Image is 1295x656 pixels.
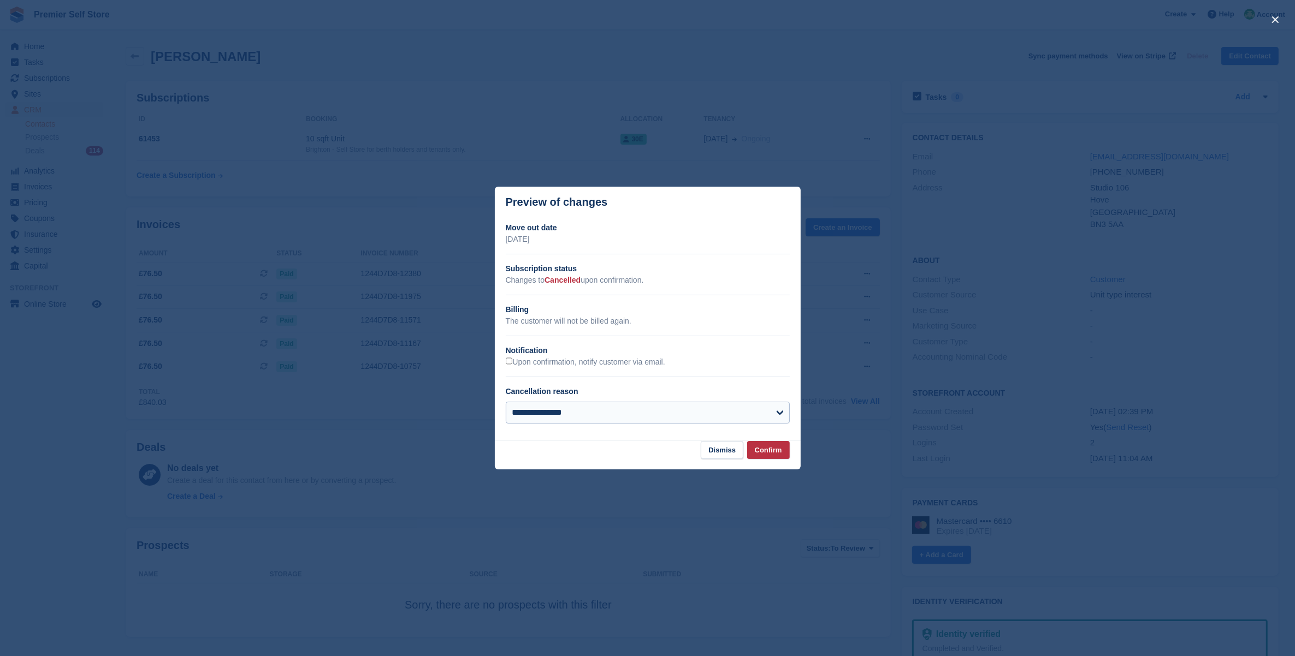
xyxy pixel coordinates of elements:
label: Cancellation reason [506,387,578,396]
h2: Billing [506,304,790,315]
h2: Move out date [506,222,790,234]
p: Changes to upon confirmation. [506,275,790,286]
button: Confirm [747,441,790,459]
p: [DATE] [506,234,790,245]
input: Upon confirmation, notify customer via email. [506,357,513,365]
p: Preview of changes [506,196,608,208]
span: Cancelled [545,276,581,284]
h2: Subscription status [506,263,790,275]
button: close [1267,11,1284,28]
p: The customer will not be billed again. [506,315,790,327]
label: Upon confirmation, notify customer via email. [506,357,665,367]
h2: Notification [506,345,790,356]
button: Dismiss [701,441,743,459]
